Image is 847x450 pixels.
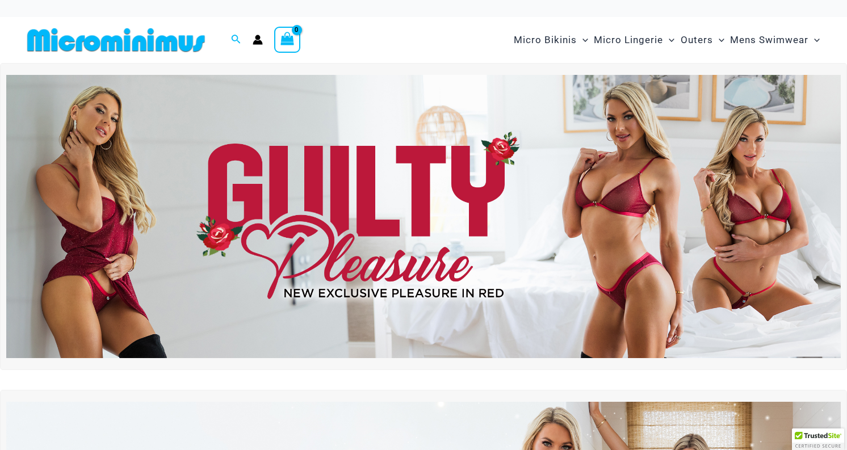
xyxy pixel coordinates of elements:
span: Menu Toggle [713,26,724,54]
a: Micro LingerieMenu ToggleMenu Toggle [591,23,677,57]
span: Mens Swimwear [730,26,808,54]
a: OutersMenu ToggleMenu Toggle [678,23,727,57]
div: TrustedSite Certified [792,428,844,450]
span: Menu Toggle [808,26,820,54]
img: MM SHOP LOGO FLAT [23,27,209,53]
a: Account icon link [253,35,263,45]
span: Menu Toggle [663,26,674,54]
nav: Site Navigation [509,21,824,59]
img: Guilty Pleasures Red Lingerie [6,75,841,359]
a: Search icon link [231,33,241,47]
span: Outers [681,26,713,54]
span: Micro Bikinis [514,26,577,54]
span: Micro Lingerie [594,26,663,54]
span: Menu Toggle [577,26,588,54]
a: Mens SwimwearMenu ToggleMenu Toggle [727,23,823,57]
a: Micro BikinisMenu ToggleMenu Toggle [511,23,591,57]
a: View Shopping Cart, empty [274,27,300,53]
